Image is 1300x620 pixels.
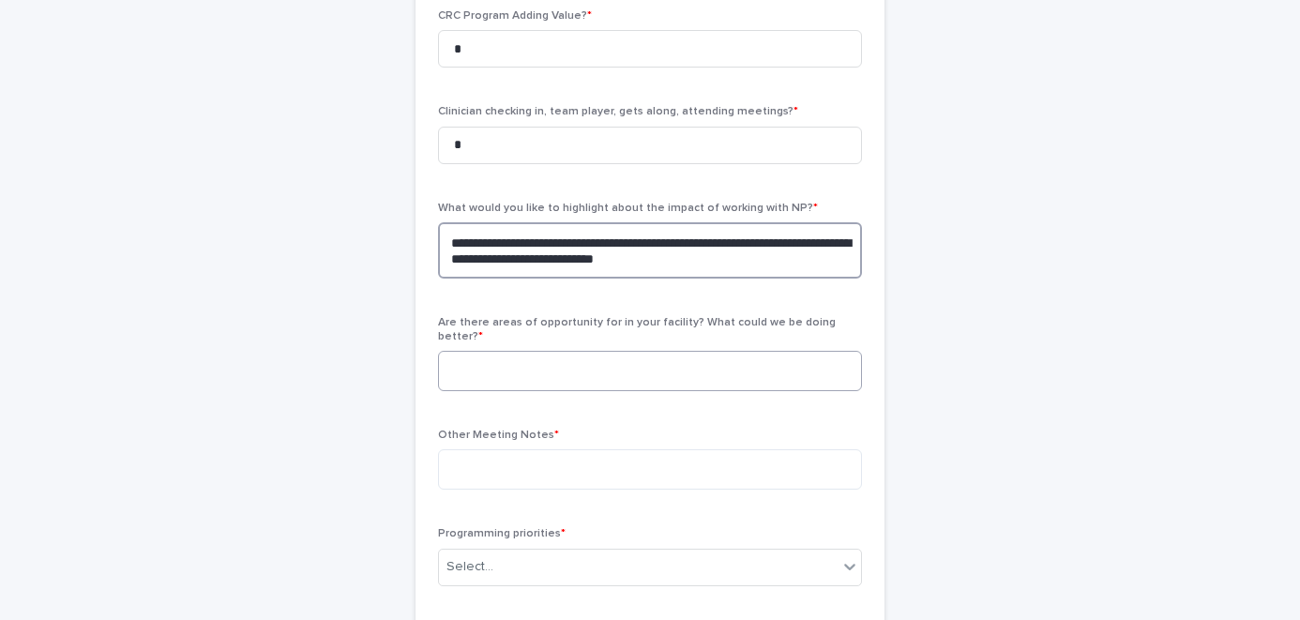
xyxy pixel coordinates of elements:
[438,317,836,341] span: Are there areas of opportunity for in your facility? What could we be doing better?
[438,203,818,214] span: What would you like to highlight about the impact of working with NP?
[438,430,559,441] span: Other Meeting Notes
[446,557,493,577] div: Select...
[438,10,592,22] span: CRC Program Adding Value?
[438,528,566,539] span: Programming priorities
[438,106,798,117] span: Clinician checking in, team player, gets along, attending meetings?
